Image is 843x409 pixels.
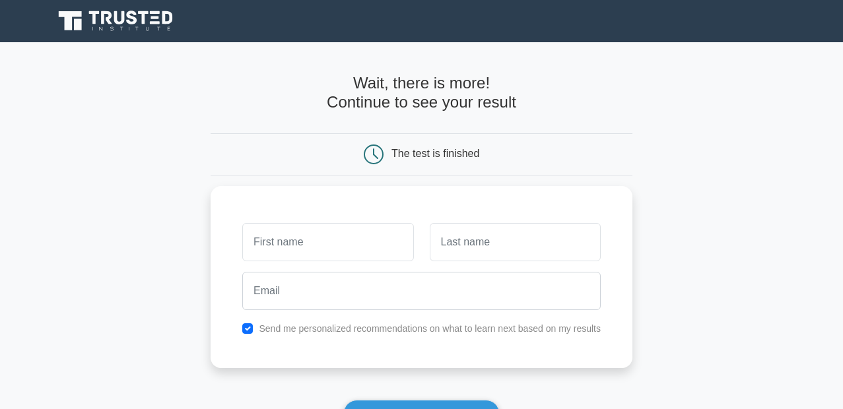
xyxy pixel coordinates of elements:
[211,74,632,112] h4: Wait, there is more! Continue to see your result
[242,223,413,261] input: First name
[430,223,601,261] input: Last name
[259,323,601,334] label: Send me personalized recommendations on what to learn next based on my results
[391,148,479,159] div: The test is finished
[242,272,601,310] input: Email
